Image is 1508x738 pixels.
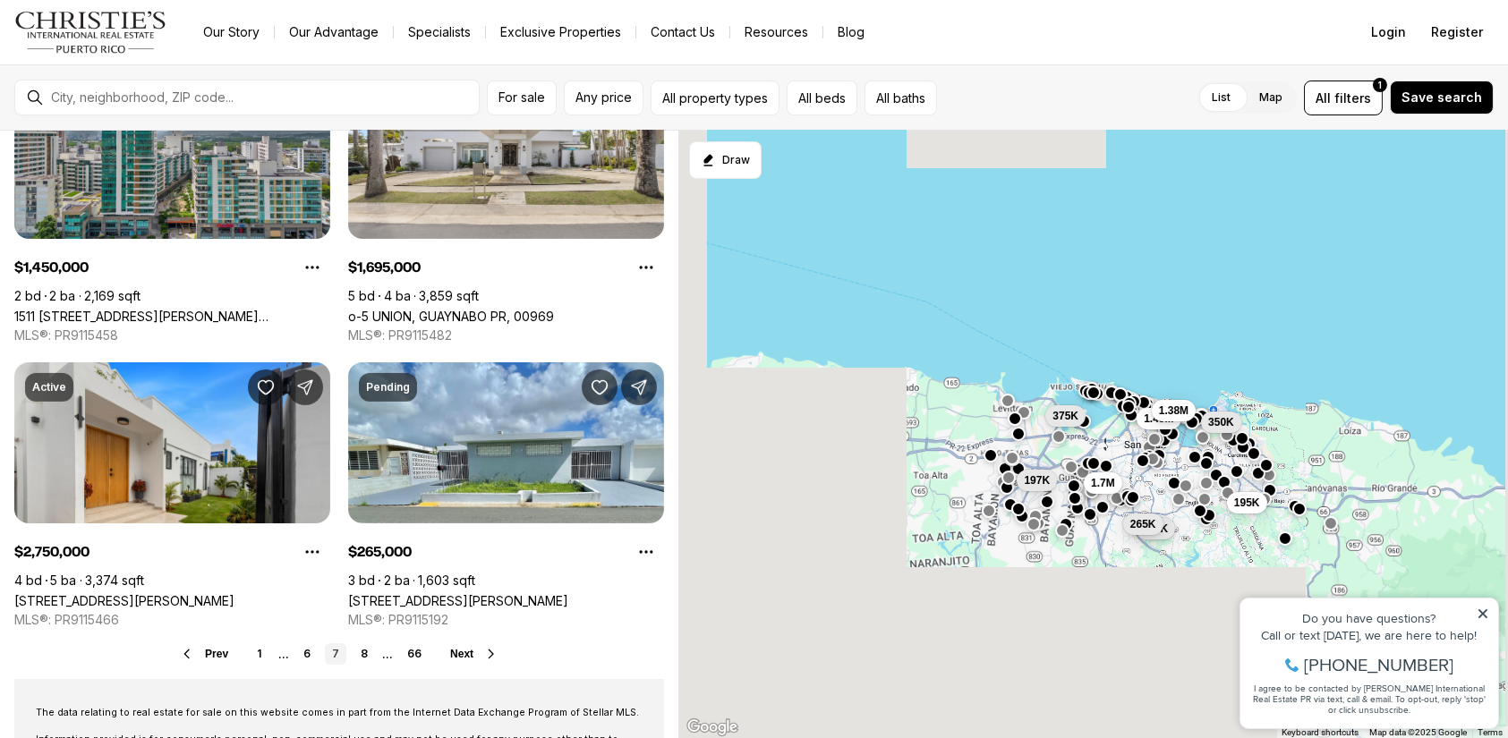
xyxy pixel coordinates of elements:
[19,40,259,53] div: Do you have questions?
[486,20,635,45] a: Exclusive Properties
[1084,472,1122,494] button: 1.7M
[1122,513,1163,535] button: 265K
[325,643,346,665] a: 7
[498,90,545,105] span: For sale
[689,141,762,179] button: Start drawing
[366,380,410,394] p: Pending
[250,643,271,665] a: 1
[14,593,234,608] a: 106 TRES HERMANOS, SAN JUAN PR, 00907
[354,643,375,665] a: 8
[1052,409,1078,423] span: 375K
[1135,518,1175,539] button: 240K
[1017,470,1057,491] button: 197K
[730,20,822,45] a: Resources
[621,369,657,405] button: Share Property
[19,57,259,70] div: Call or text [DATE], we are here to help!
[1371,25,1406,39] span: Login
[1233,496,1259,510] span: 195K
[564,81,643,115] button: Any price
[628,534,664,570] button: Property options
[1144,411,1173,426] span: 1.45M
[487,81,557,115] button: For sale
[14,309,330,324] a: 1511 AVENIDA PONCE DE LEON #1023, SAN JUAN PR, 00909
[651,81,780,115] button: All property types
[1402,90,1482,105] span: Save search
[450,647,498,661] button: Next
[382,648,393,661] li: ...
[636,20,729,45] button: Contact Us
[582,369,618,405] button: Save Property: 404 CALLE BAYAMON #404
[189,20,274,45] a: Our Story
[1142,522,1168,536] span: 240K
[248,369,284,405] button: Save Property: 106 TRES HERMANOS
[394,20,485,45] a: Specialists
[1334,89,1371,107] span: filters
[294,534,330,570] button: Property options
[14,11,167,54] img: logo
[1197,81,1245,114] label: List
[294,250,330,285] button: Property options
[296,643,318,665] a: 6
[865,81,937,115] button: All baths
[348,309,554,324] a: o-5 UNION, GUAYNABO PR, 00969
[250,643,429,665] nav: Pagination
[1226,492,1266,513] button: 195K
[73,84,223,102] span: [PHONE_NUMBER]
[450,648,473,660] span: Next
[400,643,429,665] a: 66
[348,593,568,608] a: 404 CALLE BAYAMON #404, SAN JUAN PR, 00926
[287,369,323,405] button: Share Property
[1245,81,1297,114] label: Map
[1208,415,1234,429] span: 350K
[1360,14,1417,50] button: Login
[575,90,632,105] span: Any price
[1316,89,1331,107] span: All
[628,250,664,285] button: Property options
[1378,78,1382,92] span: 1
[1137,408,1180,429] button: 1.45M
[22,110,255,144] span: I agree to be contacted by [PERSON_NAME] International Real Estate PR via text, call & email. To ...
[1201,411,1241,433] button: 350K
[278,648,289,661] li: ...
[1158,403,1188,418] span: 1.38M
[1420,14,1494,50] button: Register
[1151,400,1195,421] button: 1.38M
[1390,81,1494,115] button: Save search
[1304,81,1383,115] button: Allfilters1
[1129,517,1155,531] span: 265K
[1431,25,1483,39] span: Register
[823,20,879,45] a: Blog
[1045,405,1086,427] button: 375K
[32,380,66,394] p: Active
[1091,476,1115,490] span: 1.7M
[787,81,857,115] button: All beds
[1024,473,1050,488] span: 197K
[205,648,228,660] span: Prev
[275,20,393,45] a: Our Advantage
[180,647,228,661] button: Prev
